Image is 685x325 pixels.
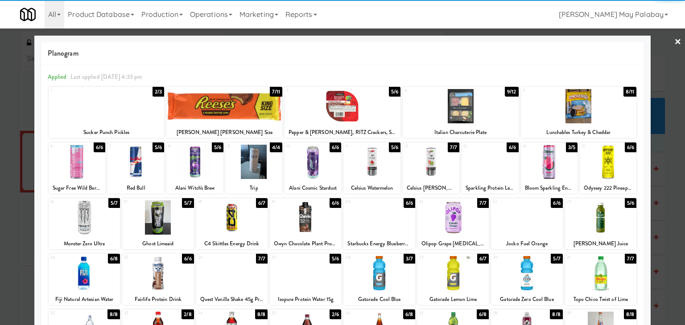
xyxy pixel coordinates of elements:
div: 6/8 [108,254,120,264]
div: Odyssey 222 Pineapple Mango [580,183,636,194]
div: 4 [404,87,461,94]
div: 17 [124,198,158,206]
div: 75/6Red Bull [107,142,164,194]
div: 18 [198,198,232,206]
img: Micromart [20,7,36,22]
div: 7/7 [477,198,489,208]
div: 5/6 [330,254,341,264]
div: 6/6 [507,142,518,152]
div: 5/7 [551,254,562,264]
div: 3 [286,87,342,94]
div: 58/11Lunchables Turkey & Cheddar [521,87,637,138]
div: 85/6Alani Witch's Brew [166,142,223,194]
a: × [674,28,681,56]
div: Monster Zero Ultra [50,238,119,249]
div: Gatorade Zero Cool Blue [491,294,562,305]
div: Celsius Watermelon [345,183,399,194]
div: Fiji Natural Artesian Water [50,294,119,305]
div: Quest Vanilla Shake 45g Protein [196,294,268,305]
div: 35 [272,309,305,317]
div: Italian Charcuterie Plate [403,127,519,138]
div: 23 [567,198,601,206]
div: 8/8 [255,309,268,319]
div: 49/12Italian Charcuterie Plate [403,87,519,138]
div: 37 [419,309,453,317]
div: Sucker Punch Pickles [50,127,163,138]
div: 31 [567,254,601,261]
div: 35/6Pepper & [PERSON_NAME], RITZ Crackers, Sargento [285,87,400,138]
div: 11 [345,142,372,150]
div: C4 Skittles Energy Drink [198,238,266,249]
div: 12 [404,142,431,150]
div: 32 [50,309,84,317]
div: 6/6 [404,198,415,208]
div: Ghost Limeaid [124,238,192,249]
div: Jocko Fuel Orange [491,238,562,249]
div: 16 [50,198,84,206]
div: 20 [345,198,379,206]
div: Gatorade Cool Blue [345,294,413,305]
div: Odyssey 222 Pineapple Mango [581,183,635,194]
div: Red Bull [107,183,164,194]
div: 29 [419,254,453,261]
div: 143/5Bloom Sparkling Energy [521,142,578,194]
div: Pepper & [PERSON_NAME], RITZ Crackers, Sargento [285,127,400,138]
div: 9 [227,142,254,150]
div: 12/3Sucker Punch Pickles [49,87,165,138]
div: 39 [567,309,601,317]
div: 156/6Odyssey 222 Pineapple Mango [580,142,636,194]
div: 106/6Alani Cosmic Stardust [285,142,341,194]
div: 27 [272,254,305,261]
div: 8/11 [623,87,636,97]
div: 4/4 [270,142,282,152]
div: 6/8 [403,309,415,319]
div: 5/6 [389,87,400,97]
div: Bloom Sparkling Energy [521,183,578,194]
div: Gatorade Zero Cool Blue [492,294,561,305]
div: C4 Skittles Energy Drink [196,238,268,249]
div: 235/6[PERSON_NAME] Juice [565,198,636,249]
div: 256/6Fairlife Protein Drink [122,254,194,305]
div: 66/6Sugar Free Wild Berries, Red Bull [49,142,105,194]
div: Gatorade Lemon Lime [419,294,487,305]
div: 3/5 [566,142,578,152]
div: 5/7 [108,198,120,208]
div: Jocko Fuel Orange [492,238,561,249]
div: 8/8 [624,309,636,319]
div: 296/7Gatorade Lemon Lime [417,254,489,305]
div: [PERSON_NAME] Juice [565,238,636,249]
div: 25 [124,254,158,261]
div: 13 [463,142,490,150]
div: 305/7Gatorade Zero Cool Blue [491,254,562,305]
div: Pepper & [PERSON_NAME], RITZ Crackers, Sargento [286,127,399,138]
div: Isopure Protein Water 15g [271,294,340,305]
div: 175/7Ghost Limeaid [122,198,194,249]
div: 15 [582,142,608,150]
div: 27/11[PERSON_NAME] [PERSON_NAME] Size [166,87,282,138]
div: 24 [50,254,84,261]
div: 7 [109,142,136,150]
div: 5/6 [153,142,164,152]
div: 275/6Isopure Protein Water 15g [270,254,341,305]
div: 5/7 [182,198,194,208]
div: Alani Cosmic Stardust [286,183,340,194]
div: Red Bull [109,183,163,194]
div: Topo Chico Twist of Lime [565,294,636,305]
span: Applied [48,73,67,81]
div: 115/6Celsius Watermelon [343,142,400,194]
div: 10 [286,142,313,150]
div: Owyn Chocolate Plant Protein [270,238,341,249]
div: Alani Witch's Brew [166,183,223,194]
div: 206/6Starbucks Energy Blueberry Lemonade [343,198,415,249]
div: Alani Cosmic Stardust [285,183,341,194]
div: 28 [345,254,379,261]
div: 22 [493,198,527,206]
div: Owyn Chocolate Plant Protein [271,238,340,249]
div: 19 [272,198,305,206]
div: 26 [198,254,232,261]
div: 5 [523,87,579,94]
div: [PERSON_NAME] Juice [566,238,635,249]
div: 2 [168,87,224,94]
div: Sugar Free Wild Berries, Red Bull [49,183,105,194]
div: 8/8 [550,309,562,319]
